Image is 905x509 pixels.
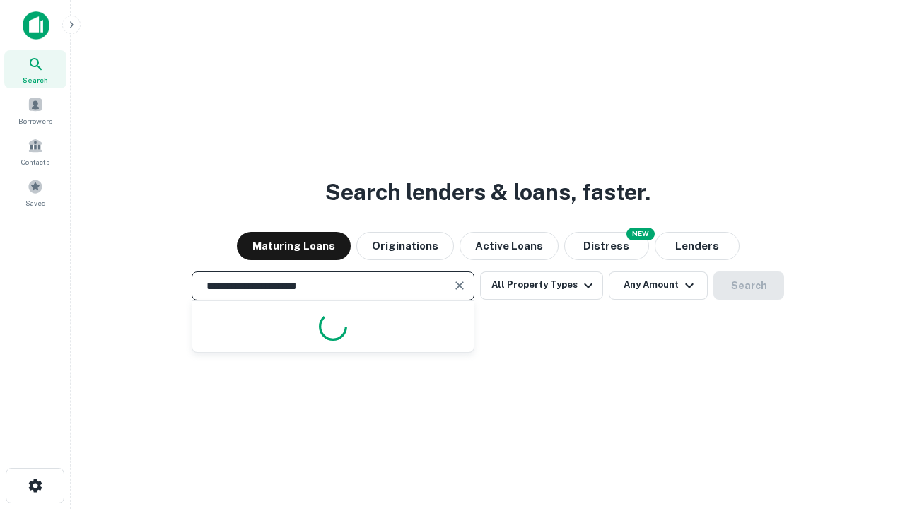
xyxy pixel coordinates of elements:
a: Borrowers [4,91,66,129]
span: Contacts [21,156,49,168]
button: Lenders [655,232,740,260]
iframe: Chat Widget [834,396,905,464]
button: Active Loans [460,232,559,260]
span: Saved [25,197,46,209]
a: Contacts [4,132,66,170]
button: Maturing Loans [237,232,351,260]
a: Search [4,50,66,88]
button: Originations [356,232,454,260]
button: Search distressed loans with lien and other non-mortgage details. [564,232,649,260]
h3: Search lenders & loans, faster. [325,175,650,209]
button: Clear [450,276,469,296]
img: capitalize-icon.png [23,11,49,40]
span: Search [23,74,48,86]
span: Borrowers [18,115,52,127]
a: Saved [4,173,66,211]
button: All Property Types [480,271,603,300]
div: NEW [626,228,655,240]
button: Any Amount [609,271,708,300]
